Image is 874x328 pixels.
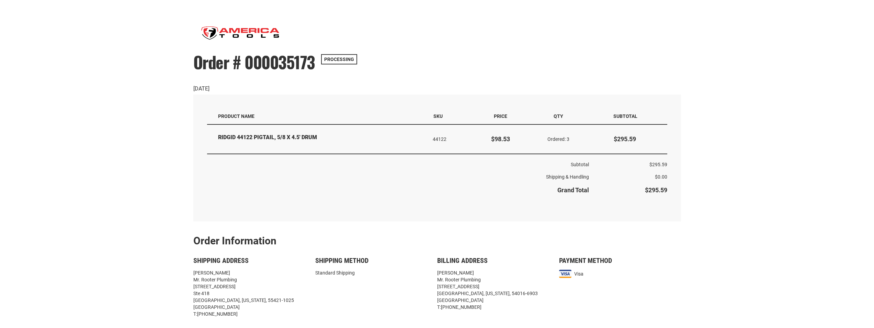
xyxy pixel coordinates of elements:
td: 44122 [428,125,473,154]
th: Product Name [207,108,428,124]
strong: Order Information [193,235,276,247]
a: [PHONE_NUMBER] [197,311,238,317]
span: Ordered [547,136,567,142]
span: $98.53 [491,135,510,143]
th: Qty [528,108,589,124]
span: Shipping Address [193,256,249,265]
span: [DATE] [193,85,209,92]
span: Processing [321,54,357,64]
address: [PERSON_NAME] Mr. Rooter Plumbing [STREET_ADDRESS] Ste 418 [GEOGRAPHIC_DATA], [US_STATE], 55421-1... [193,269,315,317]
span: $0.00 [655,174,667,180]
th: Price [473,108,528,124]
span: Visa [574,267,583,281]
a: store logo [193,21,681,46]
span: Payment Method [559,256,612,265]
span: Shipping Method [315,256,368,265]
strong: RIDGID 44122 PIGTAIL, 5/8 X 4.5' DRUM [218,134,423,142]
img: America Tools [193,21,288,46]
th: SKU [428,108,473,124]
strong: Grand Total [557,186,589,194]
th: Subtotal [589,108,667,124]
img: visa.png [559,270,572,278]
th: Shipping & Handling [207,171,589,183]
span: 3 [567,136,569,142]
a: [PHONE_NUMBER] [441,304,481,310]
span: $295.59 [614,135,636,143]
span: $295.59 [649,162,667,167]
span: Order # 000035173 [193,50,315,74]
th: Subtotal [207,154,589,171]
span: $295.59 [645,186,667,194]
span: Billing Address [437,256,488,265]
div: Standard Shipping [315,269,437,276]
address: [PERSON_NAME] Mr. Rooter Plumbing [STREET_ADDRESS] [GEOGRAPHIC_DATA], [US_STATE], 54016-6903 [GEO... [437,269,559,311]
